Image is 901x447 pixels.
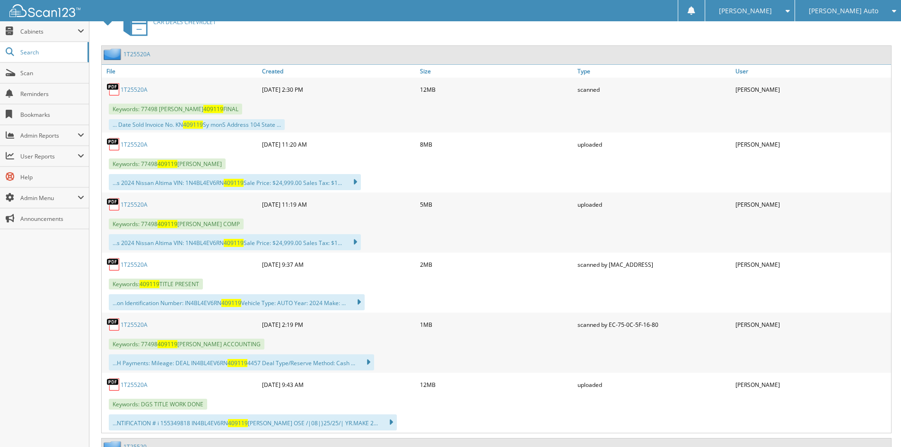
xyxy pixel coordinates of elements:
img: folder2.png [104,48,123,60]
img: PDF.png [106,82,121,96]
div: scanned by [MAC_ADDRESS] [575,255,733,274]
img: PDF.png [106,257,121,272]
span: CAR DEALS CHEVROLET [153,18,216,26]
div: scanned [575,80,733,99]
iframe: Chat Widget [854,402,901,447]
span: 409119 [157,220,177,228]
div: [PERSON_NAME] [733,375,891,394]
span: 409119 [183,121,203,129]
a: 1T25520A [123,50,150,58]
span: Keywords: TITLE PRESENT [109,279,203,289]
span: Keywords: 77498 [PERSON_NAME] ACCOUNTING [109,339,264,350]
span: Keywords: 77498 [PERSON_NAME] COMP [109,219,244,229]
a: Type [575,65,733,78]
span: 409119 [203,105,223,113]
span: Admin Menu [20,194,78,202]
span: Announcements [20,215,84,223]
div: ... Date Sold Invoice No. KN Sy monS Address 104 State ... [109,119,285,130]
div: 5MB [418,195,576,214]
div: ...NTIFICATION # i 155349818 IN4BL4EV6RN [PERSON_NAME] OSE /|08|}25/25/| YR.MAKE 2... [109,414,397,430]
div: ...H Payments: Mileage: DEAL IN4BL4EV6RN 4457 Deal Type/Reserve Method: Cash ... [109,354,374,370]
a: Size [418,65,576,78]
span: 409119 [224,239,244,247]
div: [DATE] 11:19 AM [260,195,418,214]
div: [DATE] 11:20 AM [260,135,418,154]
div: [PERSON_NAME] [733,195,891,214]
div: 12MB [418,375,576,394]
a: 1T25520A [121,140,148,149]
a: Created [260,65,418,78]
div: ...s 2024 Nissan Altima VIN: 1N4BL4EV6RN Sale Price: $24,999.00 Sales Tax: $1... [109,234,361,250]
span: 409119 [140,280,159,288]
span: Keywords: 77498 [PERSON_NAME] [109,158,226,169]
span: 409119 [157,160,177,168]
img: PDF.png [106,137,121,151]
img: PDF.png [106,197,121,211]
div: ...on Identification Number: IN4BL4EV6RN Vehicle Type: AUTO Year: 2024 Make: ... [109,294,365,310]
div: [PERSON_NAME] [733,80,891,99]
div: [DATE] 9:37 AM [260,255,418,274]
a: 1T25520A [121,381,148,389]
a: 1T25520A [121,86,148,94]
span: Help [20,173,84,181]
div: 12MB [418,80,576,99]
span: 409119 [224,179,244,187]
span: Keywords: 77498 [PERSON_NAME] FINAL [109,104,242,114]
a: File [102,65,260,78]
div: uploaded [575,135,733,154]
span: Scan [20,69,84,77]
a: 1T25520A [121,261,148,269]
span: User Reports [20,152,78,160]
span: [PERSON_NAME] [719,8,772,14]
a: 1T25520A [121,321,148,329]
img: PDF.png [106,317,121,332]
img: scan123-logo-white.svg [9,4,80,17]
span: 409119 [228,419,248,427]
div: uploaded [575,375,733,394]
span: 409119 [221,299,241,307]
div: 1MB [418,315,576,334]
span: Admin Reports [20,131,78,140]
div: ...s 2024 Nissan Altima VIN: 1N4BL4EV6RN Sale Price: $24,999.00 Sales Tax: $1... [109,174,361,190]
span: 409119 [227,359,247,367]
div: [PERSON_NAME] [733,255,891,274]
span: Reminders [20,90,84,98]
div: [PERSON_NAME] [733,315,891,334]
div: scanned by EC-75-0C-5F-16-80 [575,315,733,334]
span: Bookmarks [20,111,84,119]
span: Cabinets [20,27,78,35]
span: Search [20,48,83,56]
div: [DATE] 2:30 PM [260,80,418,99]
span: 409119 [157,340,177,348]
span: Keywords: DGS TITLE WORK DONE [109,399,207,410]
span: [PERSON_NAME] Auto [809,8,878,14]
a: User [733,65,891,78]
a: 1T25520A [121,201,148,209]
div: [DATE] 9:43 AM [260,375,418,394]
div: 8MB [418,135,576,154]
div: uploaded [575,195,733,214]
div: [PERSON_NAME] [733,135,891,154]
div: [DATE] 2:19 PM [260,315,418,334]
img: PDF.png [106,377,121,392]
div: 2MB [418,255,576,274]
a: CAR DEALS CHEVROLET [118,3,216,41]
